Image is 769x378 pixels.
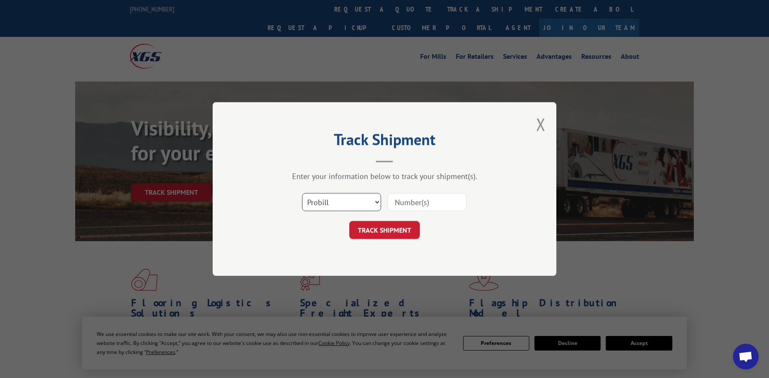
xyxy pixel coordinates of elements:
button: TRACK SHIPMENT [349,221,420,239]
button: Close modal [536,113,546,136]
div: Open chat [733,344,759,369]
h2: Track Shipment [256,133,513,150]
div: Enter your information below to track your shipment(s). [256,171,513,181]
input: Number(s) [388,193,467,211]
